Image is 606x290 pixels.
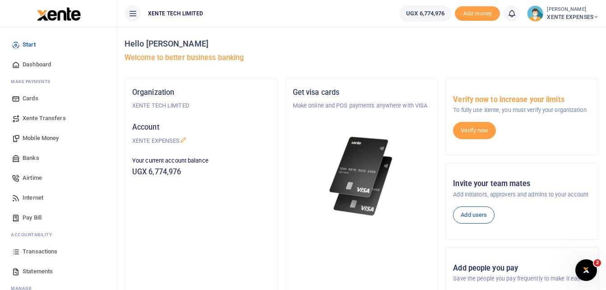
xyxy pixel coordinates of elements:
span: Pay Bill [23,213,42,222]
a: Airtime [7,168,110,188]
a: Statements [7,262,110,281]
li: Ac [7,228,110,242]
a: logo-small logo-large logo-large [36,10,81,17]
small: [PERSON_NAME] [547,6,599,14]
a: Cards [7,89,110,108]
h5: Organization [132,88,270,97]
a: Xente Transfers [7,108,110,128]
p: XENTE TECH LIMITED [132,101,270,110]
iframe: Intercom live chat [575,259,597,281]
span: Transactions [23,247,57,256]
h5: Verify now to increase your limits [453,95,591,104]
li: Toup your wallet [455,6,500,21]
a: Internet [7,188,110,208]
a: Add money [455,9,500,16]
h5: Account [132,123,270,132]
span: Statements [23,267,53,276]
span: UGX 6,774,976 [406,9,444,18]
li: Wallet ballance [396,5,455,22]
span: XENTE EXPENSES [547,13,599,21]
span: Start [23,40,36,49]
a: Pay Bill [7,208,110,228]
span: Internet [23,193,43,202]
h5: Invite your team mates [453,179,591,188]
span: 2 [594,259,601,267]
a: Transactions [7,242,110,262]
span: Add money [455,6,500,21]
li: M [7,75,110,89]
p: Your current account balance [132,156,270,165]
span: ake Payments [15,79,51,84]
span: Dashboard [23,60,51,69]
p: Save the people you pay frequently to make it easier [453,274,591,283]
span: Cards [23,94,38,103]
p: To fully use Xente, you must verify your organization [453,106,591,115]
a: Verify now [453,122,496,139]
h5: UGX 6,774,976 [132,168,270,177]
a: Dashboard [7,55,110,75]
p: Add initiators, approvers and admins to your account [453,190,591,199]
a: Banks [7,148,110,168]
img: xente-_physical_cards.png [327,132,396,221]
span: XENTE TECH LIMITED [144,9,207,18]
p: XENTE EXPENSES [132,136,270,145]
h5: Get visa cards [293,88,431,97]
img: logo-large [37,7,81,21]
a: Mobile Money [7,128,110,148]
span: Xente Transfers [23,114,66,123]
a: profile-user [PERSON_NAME] XENTE EXPENSES [527,5,599,22]
span: Banks [23,154,39,163]
p: Make online and POS payments anywhere with VISA [293,101,431,110]
a: Start [7,35,110,55]
span: Mobile Money [23,134,59,143]
span: Airtime [23,173,42,182]
img: profile-user [527,5,543,22]
span: countability [18,232,52,237]
a: UGX 6,774,976 [399,5,451,22]
h5: Add people you pay [453,264,591,273]
a: Add users [453,206,495,224]
h4: Hello [PERSON_NAME] [125,39,599,49]
h5: Welcome to better business banking [125,53,599,62]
